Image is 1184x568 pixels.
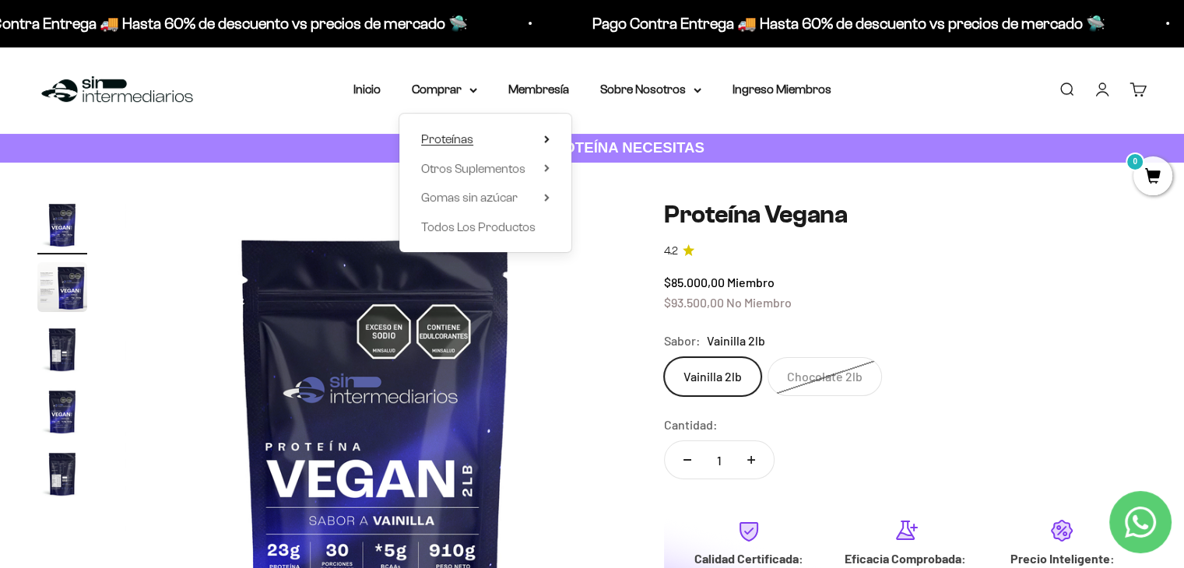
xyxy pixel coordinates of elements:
[37,200,87,254] button: Ir al artículo 1
[665,441,710,479] button: Reducir cantidad
[253,232,322,258] button: Enviar
[421,162,525,175] span: Otros Suplementos
[707,331,765,351] span: Vainilla 2lb
[421,159,550,179] summary: Otros Suplementos
[845,551,966,566] strong: Eficacia Comprobada:
[421,132,473,146] span: Proteínas
[664,275,725,289] span: $85.000,00
[37,449,87,503] button: Ir al artículo 5
[37,324,87,379] button: Ir al artículo 3
[664,243,1147,260] a: 4.24.2 de 5.0 estrellas
[421,188,550,208] summary: Gomas sin azúcar
[694,551,803,566] strong: Calidad Certificada:
[421,220,536,233] span: Todos Los Productos
[727,275,775,289] span: Miembro
[19,120,322,147] div: Más detalles sobre la fecha exacta de entrega.
[1133,169,1172,186] a: 0
[421,191,518,204] span: Gomas sin azúcar
[600,79,701,100] summary: Sobre Nosotros
[664,415,718,435] label: Cantidad:
[353,82,381,96] a: Inicio
[37,324,87,374] img: Proteína Vegana
[37,262,87,317] button: Ir al artículo 2
[590,11,1103,36] p: Pago Contra Entrega 🚚 Hasta 60% de descuento vs precios de mercado 🛸
[508,82,569,96] a: Membresía
[480,139,704,156] strong: CUANTA PROTEÍNA NECESITAS
[733,82,831,96] a: Ingreso Miembros
[37,387,87,441] button: Ir al artículo 4
[664,243,678,260] span: 4.2
[19,151,322,178] div: Un mensaje de garantía de satisfacción visible.
[19,25,322,61] p: ¿Qué te daría la seguridad final para añadir este producto a tu carrito?
[421,129,550,149] summary: Proteínas
[412,79,477,100] summary: Comprar
[19,74,322,116] div: Un aval de expertos o estudios clínicos en la página.
[726,295,792,310] span: No Miembro
[664,200,1147,230] h1: Proteína Vegana
[37,262,87,312] img: Proteína Vegana
[1126,153,1144,171] mark: 0
[1010,551,1114,566] strong: Precio Inteligente:
[664,295,724,310] span: $93.500,00
[37,200,87,250] img: Proteína Vegana
[664,331,701,351] legend: Sabor:
[729,441,774,479] button: Aumentar cantidad
[37,387,87,437] img: Proteína Vegana
[37,449,87,499] img: Proteína Vegana
[255,232,321,258] span: Enviar
[421,217,550,237] a: Todos Los Productos
[19,182,322,224] div: La confirmación de la pureza de los ingredientes.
